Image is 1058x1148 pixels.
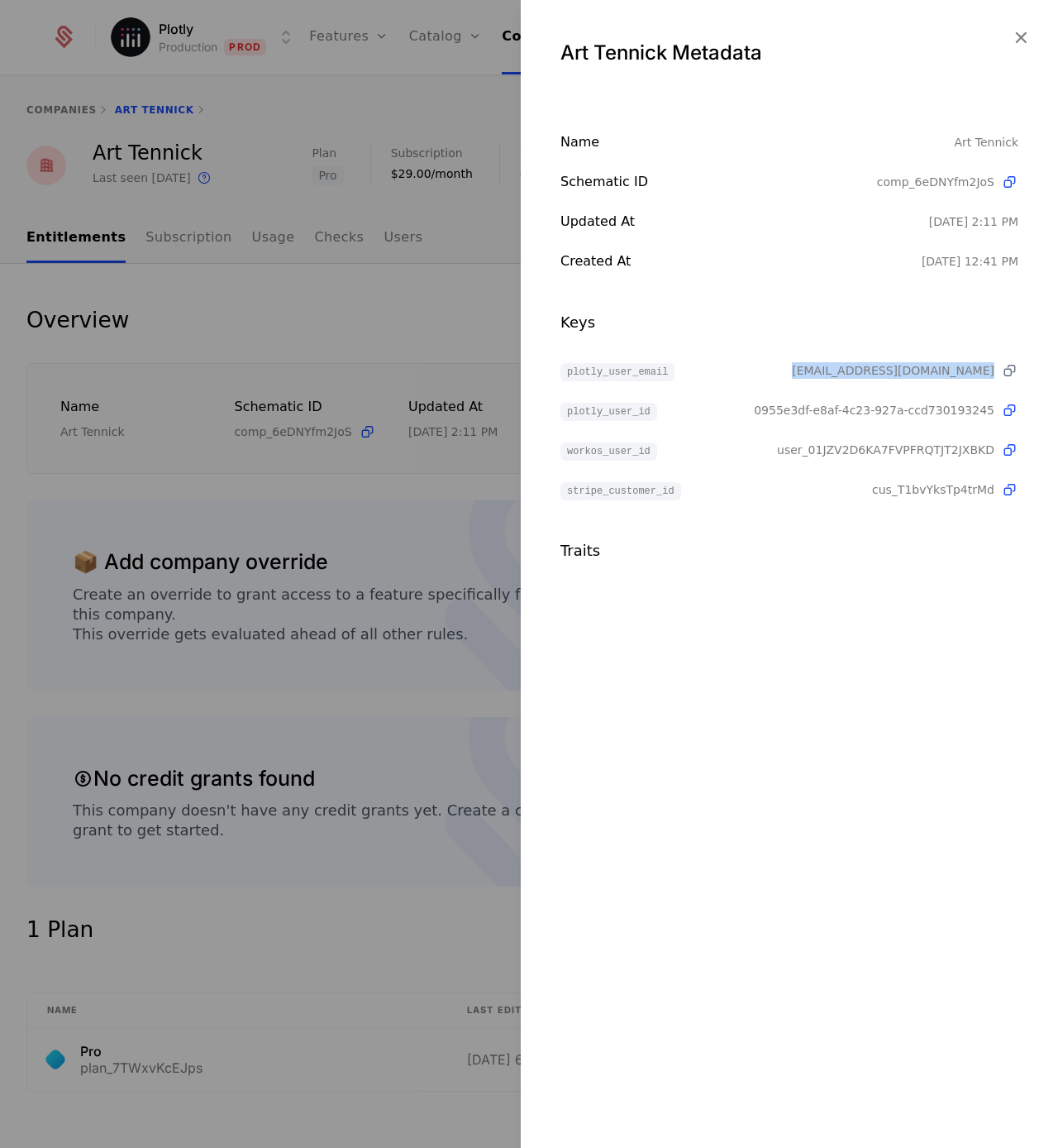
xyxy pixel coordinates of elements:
[922,253,1018,270] div: 7/18/25, 12:41 PM
[929,213,1018,230] div: 9/12/25, 2:11 PM
[560,539,1018,562] div: Traits
[560,132,955,152] div: Name
[754,402,994,419] span: 0955e3df-e8af-4c23-927a-ccd730193245
[955,132,1019,152] div: Art Tennick
[560,172,877,192] div: Schematic ID
[560,363,674,381] span: plotly_user_email
[560,442,657,461] span: workos_user_id
[560,251,922,271] div: Created at
[877,174,994,190] span: comp_6eDNYfm2JoS
[560,212,929,232] div: Updated at
[560,311,1018,334] div: Keys
[872,481,994,498] span: cus_T1bvYksTp4trMd
[560,482,681,500] span: stripe_customer_id
[792,362,994,379] span: [EMAIL_ADDRESS][DOMAIN_NAME]
[560,40,1018,66] div: Art Tennick Metadata
[777,442,994,458] span: user_01JZV2D6KA7FVPFRQTJT2JXBKD
[560,403,657,421] span: plotly_user_id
